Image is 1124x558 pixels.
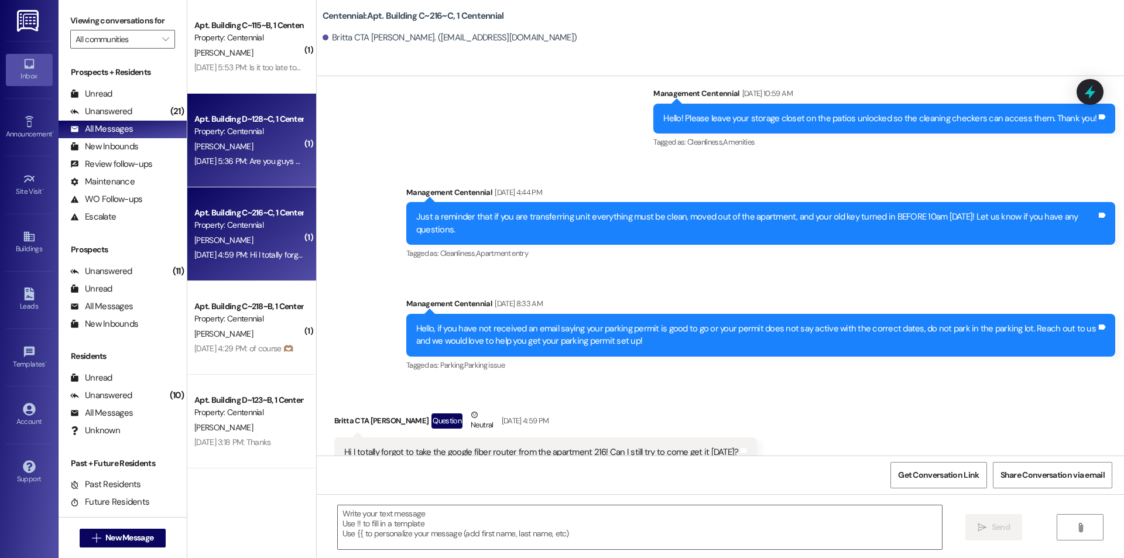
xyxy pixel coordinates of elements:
img: ResiDesk Logo [17,10,41,32]
div: Prospects + Residents [59,66,187,78]
div: Maintenance [70,176,135,188]
div: Unread [70,372,112,384]
div: Just a reminder that if you are transferring unit everything must be clean, moved out of the apar... [416,211,1096,236]
div: Future Residents [70,496,149,508]
div: Question [431,413,462,428]
i:  [162,35,169,44]
b: Centennial: Apt. Building C~216~C, 1 Centennial [323,10,504,22]
div: Unread [70,283,112,295]
a: Templates • [6,342,53,374]
i:  [1076,523,1085,532]
div: (10) [167,386,187,405]
button: New Message [80,529,166,547]
span: New Message [105,532,153,544]
span: Get Conversation Link [898,469,979,481]
div: Unanswered [70,105,132,118]
span: Apartment entry [476,248,528,258]
div: (11) [170,262,187,280]
a: Support [6,457,53,488]
div: [DATE] 4:59 PM [499,415,549,427]
a: Inbox [6,54,53,85]
div: All Messages [70,300,133,313]
span: [PERSON_NAME] [194,235,253,245]
span: [PERSON_NAME] [194,422,253,433]
div: Neutral [468,409,495,433]
div: Escalate [70,211,116,223]
div: Apt. Building D~128~C, 1 Centennial [194,113,303,125]
a: Leads [6,284,53,316]
div: Apt. Building C~115~B, 1 Centennial [194,19,303,32]
div: Past + Future Residents [59,457,187,470]
span: Parking , [440,360,464,370]
div: [DATE] 4:59 PM: Hi I totally forgot to take the google fiber router from the apartment 216! Can I... [194,249,609,260]
div: Hello, if you have not received an email saying your parking permit is good to go or your permit ... [416,323,1096,348]
div: All Messages [70,123,133,135]
div: Property: Centennial [194,313,303,325]
div: Tagged as: [653,133,1115,150]
div: [DATE] 4:44 PM [492,186,542,198]
div: Britta CTA [PERSON_NAME]. ([EMAIL_ADDRESS][DOMAIN_NAME]) [323,32,577,44]
button: Get Conversation Link [890,462,986,488]
div: Property: Centennial [194,406,303,419]
div: Unknown [70,425,120,437]
button: Send [965,514,1022,540]
div: Property: Centennial [194,219,303,231]
div: Apt. Building C~216~C, 1 Centennial [194,207,303,219]
div: Property: Centennial [194,32,303,44]
label: Viewing conversations for [70,12,175,30]
span: • [45,358,47,367]
button: Share Conversation via email [993,462,1112,488]
span: Cleanliness , [440,248,476,258]
span: • [52,128,54,136]
div: Management Centennial [406,186,1115,203]
div: [DATE] 10:59 AM [739,87,793,100]
span: [PERSON_NAME] [194,328,253,339]
span: [PERSON_NAME] [194,141,253,152]
div: Management Centennial [406,297,1115,314]
span: Parking issue [464,360,505,370]
div: [DATE] 3:18 PM: Thanks [194,437,271,447]
div: Prospects [59,244,187,256]
div: New Inbounds [70,141,138,153]
span: • [42,186,44,194]
a: Site Visit • [6,169,53,201]
div: [DATE] 5:53 PM: Is it too late to set up a parking pass? Like is there a time where I can't do it? [194,62,503,73]
div: Tagged as: [406,245,1115,262]
div: All Messages [70,407,133,419]
span: [PERSON_NAME] [194,47,253,58]
div: [DATE] 8:33 AM [492,297,543,310]
a: Account [6,399,53,431]
div: Hello! Please leave your storage closet on the patios unlocked so the cleaning checkers can acces... [663,112,1096,125]
span: Share Conversation via email [1000,469,1105,481]
span: Amenities [723,137,755,147]
span: Cleanliness , [687,137,723,147]
input: All communities [76,30,156,49]
div: Unread [70,88,112,100]
div: (21) [167,102,187,121]
div: [DATE] 5:36 PM: Are you guys able to tell me when or if I get my deposit back? [194,156,458,166]
div: WO Follow-ups [70,193,142,206]
div: Unanswered [70,389,132,402]
a: Buildings [6,227,53,258]
div: Management Centennial [653,87,1115,104]
span: Send [992,521,1010,533]
div: Britta CTA [PERSON_NAME] [334,409,758,437]
i:  [92,533,101,543]
div: Tagged as: [406,357,1115,374]
div: Apt. Building D~123~B, 1 Centennial [194,394,303,406]
div: Past Residents [70,478,141,491]
div: Unanswered [70,265,132,278]
div: Property: Centennial [194,125,303,138]
div: New Inbounds [70,318,138,330]
div: [DATE] 4:29 PM: of course 🫶🏽 [194,343,293,354]
div: Apt. Building C~218~B, 1 Centennial [194,300,303,313]
div: Review follow-ups [70,158,152,170]
i:  [978,523,986,532]
div: Residents [59,350,187,362]
div: Hi I totally forgot to take the google fiber router from the apartment 216! Can I still try to co... [344,446,739,458]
